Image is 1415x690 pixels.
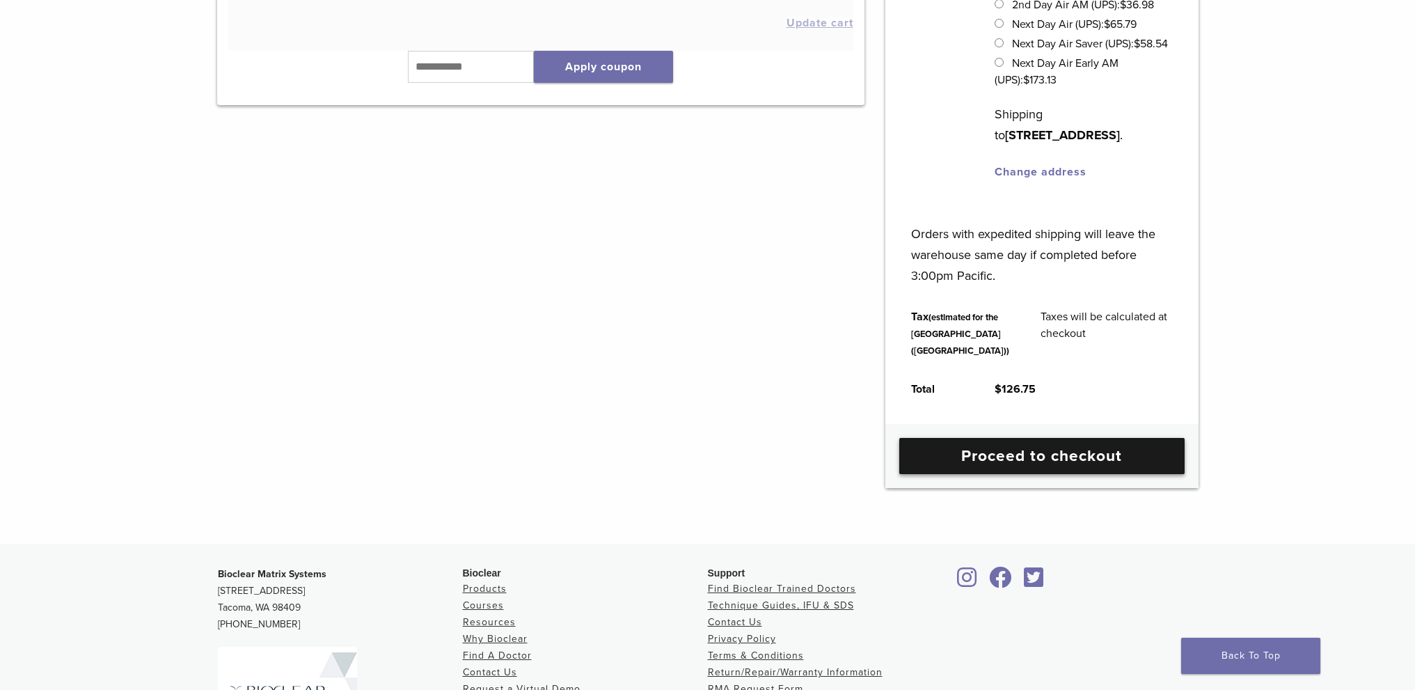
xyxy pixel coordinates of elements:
button: Update cart [786,17,853,29]
th: Tax [896,297,1025,370]
bdi: 126.75 [995,382,1036,396]
p: [STREET_ADDRESS] Tacoma, WA 98409 [PHONE_NUMBER] [218,566,463,633]
a: Why Bioclear [463,633,528,645]
button: Apply coupon [534,51,673,83]
bdi: 173.13 [1023,73,1057,87]
label: Next Day Air Saver (UPS): [1012,37,1168,51]
p: Shipping to . [995,104,1172,146]
a: Products [463,583,507,595]
a: Find Bioclear Trained Doctors [708,583,856,595]
a: Proceed to checkout [899,438,1185,474]
a: Change address [995,165,1086,179]
p: Orders with expedited shipping will leave the warehouse same day if completed before 3:00pm Pacific. [911,203,1172,286]
span: Bioclear [463,567,501,579]
a: Privacy Policy [708,633,776,645]
a: Bioclear [985,575,1017,589]
a: Resources [463,616,516,628]
strong: [STREET_ADDRESS] [1005,127,1120,143]
a: Contact Us [463,666,517,678]
a: Courses [463,599,504,611]
a: Bioclear [953,575,982,589]
a: Contact Us [708,616,762,628]
span: $ [995,382,1002,396]
a: Terms & Conditions [708,650,804,661]
span: Support [708,567,745,579]
label: Next Day Air (UPS): [1012,17,1137,31]
bdi: 65.79 [1104,17,1137,31]
label: Next Day Air Early AM (UPS): [995,56,1118,87]
a: Technique Guides, IFU & SDS [708,599,854,611]
span: $ [1134,37,1140,51]
a: Find A Doctor [463,650,532,661]
bdi: 58.54 [1134,37,1168,51]
a: Back To Top [1181,638,1320,674]
th: Total [896,370,979,409]
td: Taxes will be calculated at checkout [1025,297,1188,370]
small: (estimated for the [GEOGRAPHIC_DATA] ([GEOGRAPHIC_DATA])) [911,312,1009,356]
a: Bioclear [1020,575,1049,589]
span: $ [1104,17,1110,31]
a: Return/Repair/Warranty Information [708,666,883,678]
span: $ [1023,73,1029,87]
strong: Bioclear Matrix Systems [218,568,326,580]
